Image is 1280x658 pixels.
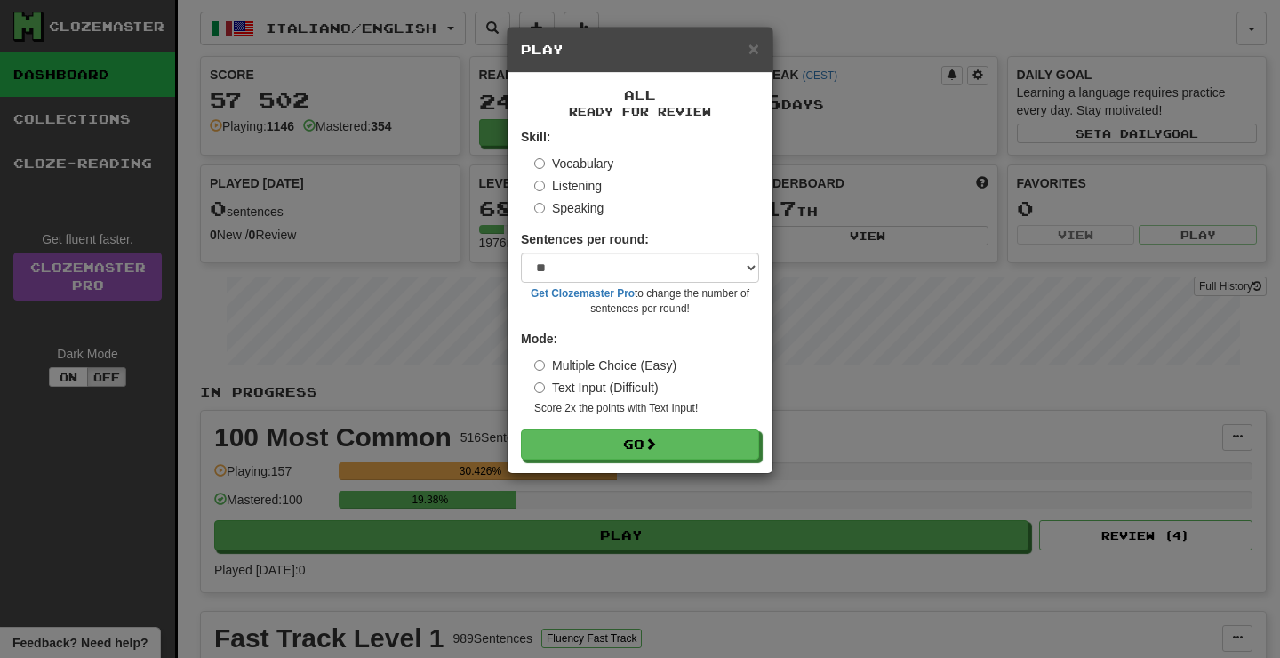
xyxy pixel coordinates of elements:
small: Ready for Review [521,104,759,119]
span: All [624,87,656,102]
input: Multiple Choice (Easy) [534,360,545,371]
label: Multiple Choice (Easy) [534,357,676,374]
h5: Play [521,41,759,59]
label: Speaking [534,199,604,217]
label: Text Input (Difficult) [534,379,659,397]
input: Vocabulary [534,158,545,169]
input: Speaking [534,203,545,213]
label: Sentences per round: [521,230,649,248]
button: Close [748,39,759,58]
small: Score 2x the points with Text Input ! [534,401,759,416]
a: Get Clozemaster Pro [531,287,635,300]
span: × [748,38,759,59]
strong: Mode: [521,332,557,346]
input: Text Input (Difficult) [534,382,545,393]
small: to change the number of sentences per round! [521,286,759,317]
label: Listening [534,177,602,195]
input: Listening [534,181,545,191]
strong: Skill: [521,130,550,144]
button: Go [521,429,759,460]
label: Vocabulary [534,155,613,173]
